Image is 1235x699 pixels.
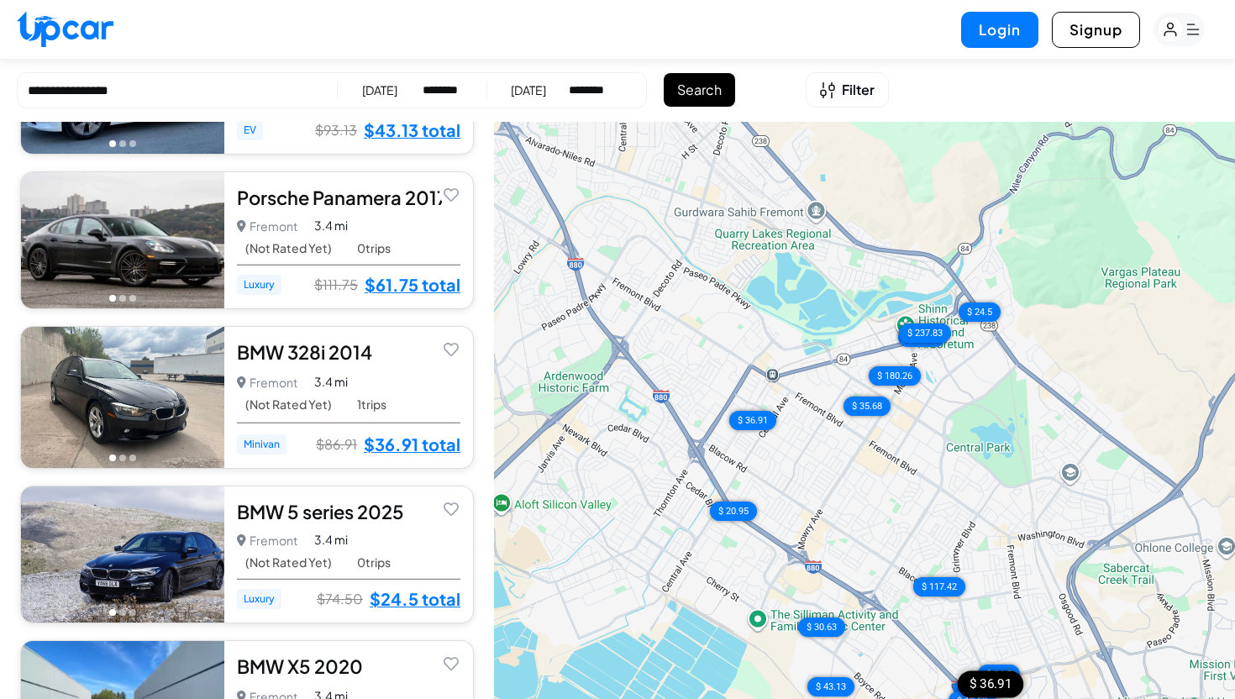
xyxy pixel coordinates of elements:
button: Go to photo 1 [109,295,116,302]
span: (Not Rated Yet) [245,397,332,412]
span: $74.50 [317,590,363,608]
div: $ 48.09 [954,679,1001,698]
button: Signup [1052,12,1140,48]
p: Fremont [237,214,297,238]
p: Fremont [237,528,297,552]
button: Go to photo 1 [109,140,116,147]
div: $ 43.13 [807,677,854,696]
span: $93.13 [315,121,357,139]
div: $ 20.95 [710,502,757,521]
div: $ 180.26 [869,365,921,385]
button: Login [961,12,1038,48]
div: $ 237.83 [899,323,951,342]
div: $ 36.91 [729,410,776,429]
div: $ 24.5 [978,665,1020,684]
div: $ 35.68 [843,396,891,415]
a: $61.75 total [365,274,460,296]
div: [DATE] [511,81,546,98]
span: 1 trips [357,397,386,412]
button: Add to favorites [439,651,463,675]
span: 3.4 mi [314,373,348,391]
img: Upcar Logo [17,11,113,47]
span: Luxury [237,275,281,295]
span: (Not Rated Yet) [245,241,332,255]
span: Luxury [237,589,281,609]
span: 0 trips [357,555,391,570]
div: BMW X5 2020 [237,654,460,679]
div: $ 30.63 [798,618,845,637]
button: Go to photo 2 [119,140,126,147]
div: $ 20.95 [898,328,945,347]
div: [DATE] [362,81,397,98]
a: $24.5 total [370,588,460,610]
button: Go to photo 3 [129,609,136,616]
img: Car Image [21,486,224,623]
button: Add to favorites [439,182,463,206]
div: BMW 328i 2014 [237,339,460,365]
div: BMW 5 series 2025 [237,499,460,524]
div: $ 24.5 [959,302,1001,321]
button: Go to photo 2 [119,609,126,616]
span: 3.4 mi [314,217,348,234]
button: Go to photo 1 [109,609,116,616]
span: 3.4 mi [314,531,348,549]
button: Go to photo 1 [109,455,116,461]
span: (Not Rated Yet) [245,555,332,570]
span: 0 trips [357,241,391,255]
button: Search [664,73,735,107]
button: Add to favorites [439,337,463,360]
a: $36.91 total [364,434,460,455]
span: EV [237,120,263,140]
img: Car Image [21,172,224,308]
a: $43.13 total [364,119,460,141]
span: Filter [842,80,875,100]
button: Open filters [806,72,889,108]
button: Add to favorites [439,497,463,520]
button: Go to photo 2 [119,295,126,302]
button: Go to photo 3 [129,295,136,302]
button: Go to photo 2 [119,455,126,461]
div: $ 117.42 [913,577,965,597]
span: $111.75 [314,276,358,294]
div: $ 36.91 [958,670,1023,697]
button: Go to photo 3 [129,140,136,147]
p: Fremont [237,371,297,394]
img: Car Image [21,327,224,468]
div: Porsche Panamera 2017 [237,185,460,210]
button: Go to photo 3 [129,455,136,461]
span: Minivan [237,434,286,455]
span: $86.91 [316,435,357,454]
